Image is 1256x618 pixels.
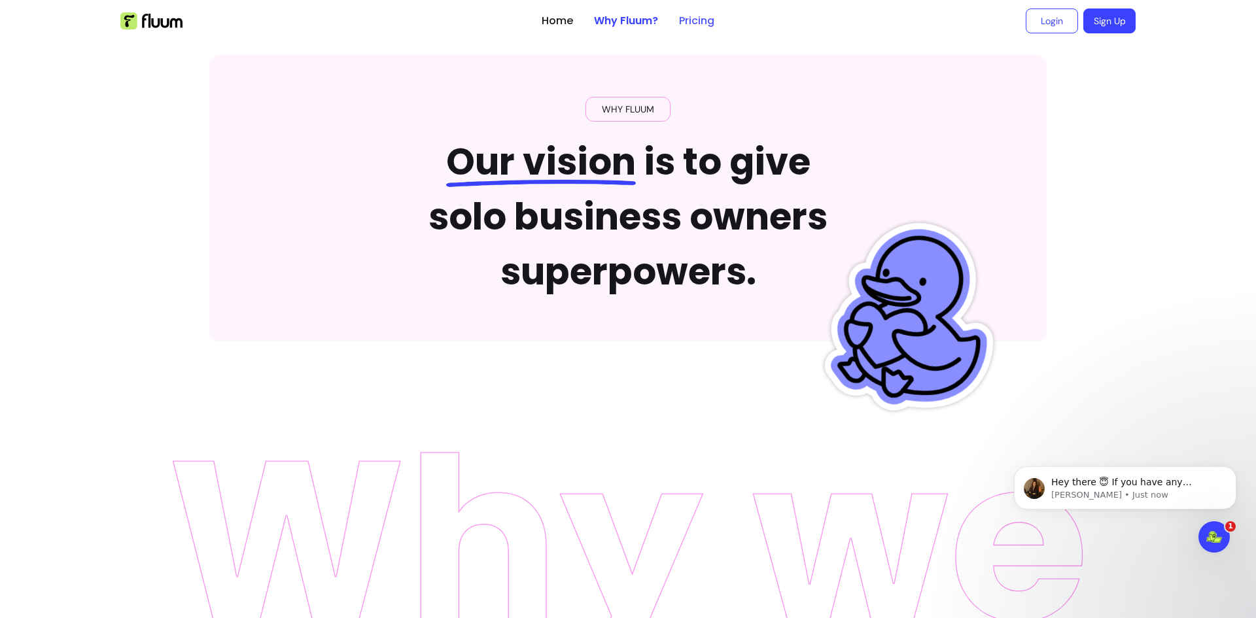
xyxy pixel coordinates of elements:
h2: is to give solo business owners superpowers. [407,135,850,300]
img: Fluum Logo [120,12,183,29]
a: Home [542,13,573,29]
iframe: Intercom live chat [1198,521,1230,553]
span: WHY FLUUM [597,103,659,116]
a: Pricing [679,13,714,29]
img: Fluum Duck sticker [813,190,1019,447]
a: Sign Up [1083,9,1136,33]
span: 1 [1225,521,1236,532]
a: Login [1026,9,1078,33]
a: Why Fluum? [594,13,658,29]
span: Our vision [446,136,636,188]
iframe: Intercom notifications message [994,439,1256,583]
